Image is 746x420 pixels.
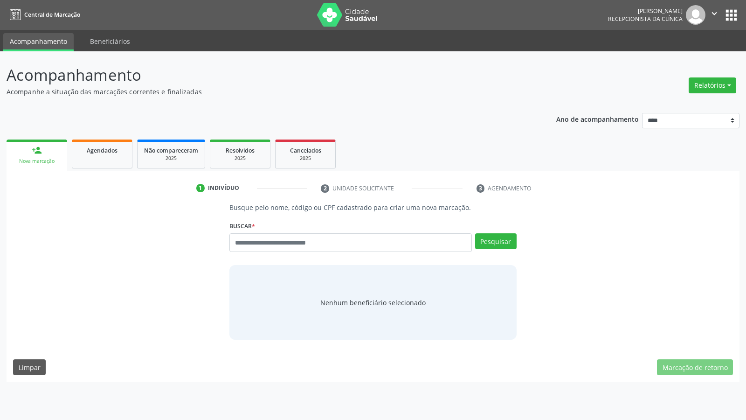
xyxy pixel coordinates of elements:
span: Nenhum beneficiário selecionado [320,298,426,308]
button: Limpar [13,359,46,375]
button: Relatórios [689,77,736,93]
a: Central de Marcação [7,7,80,22]
div: person_add [32,145,42,155]
span: Central de Marcação [24,11,80,19]
label: Buscar [229,219,255,233]
p: Busque pelo nome, código ou CPF cadastrado para criar uma nova marcação. [229,203,516,212]
a: Beneficiários [83,33,137,49]
img: img [686,5,705,25]
p: Acompanhamento [7,63,519,87]
p: Ano de acompanhamento [556,113,639,125]
p: Acompanhe a situação das marcações correntes e finalizadas [7,87,519,97]
div: 2025 [282,155,329,162]
i:  [709,8,719,19]
div: 2025 [144,155,198,162]
span: Agendados [87,147,117,154]
span: Cancelados [290,147,321,154]
div: Indivíduo [208,184,239,192]
a: Acompanhamento [3,33,74,51]
span: Não compareceram [144,147,198,154]
div: [PERSON_NAME] [608,7,683,15]
span: Recepcionista da clínica [608,15,683,23]
div: Nova marcação [13,158,61,165]
button: apps [723,7,739,23]
span: Resolvidos [226,147,255,154]
button:  [705,5,723,25]
div: 2025 [217,155,263,162]
div: 1 [196,184,205,192]
button: Pesquisar [475,233,517,249]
